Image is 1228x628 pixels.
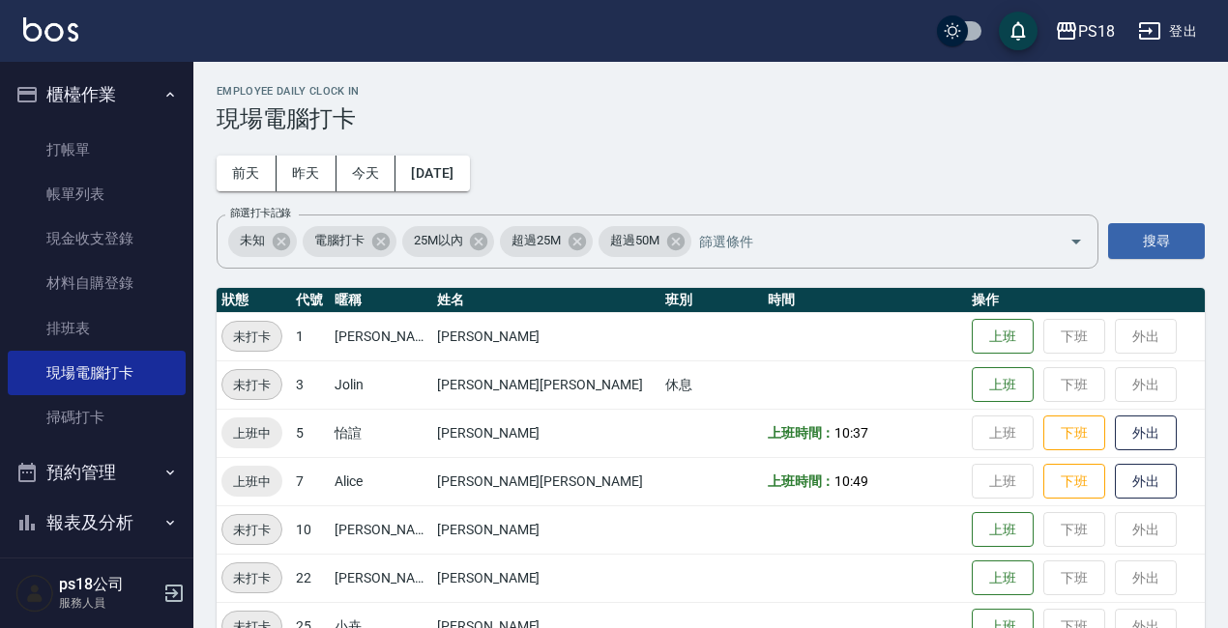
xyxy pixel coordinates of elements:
[395,156,469,191] button: [DATE]
[330,505,432,554] td: [PERSON_NAME]
[8,447,186,498] button: 預約管理
[222,375,281,395] span: 未打卡
[402,226,495,257] div: 25M以內
[217,156,277,191] button: 前天
[330,360,432,409] td: Jolin
[500,231,572,250] span: 超過25M
[972,367,1034,403] button: 上班
[1108,223,1205,259] button: 搜尋
[972,319,1034,355] button: 上班
[999,12,1038,50] button: save
[330,409,432,457] td: 怡諠
[222,327,281,347] span: 未打卡
[599,231,671,250] span: 超過50M
[222,568,281,588] span: 未打卡
[330,554,432,602] td: [PERSON_NAME]
[217,85,1205,98] h2: Employee Daily Clock In
[303,231,376,250] span: 電腦打卡
[432,409,660,457] td: [PERSON_NAME]
[1115,415,1177,451] button: 外出
[8,216,186,261] a: 現金收支登錄
[768,473,835,489] b: 上班時間：
[834,473,868,489] span: 10:49
[1043,415,1105,451] button: 下班
[1115,464,1177,500] button: 外出
[15,574,54,613] img: Person
[432,457,660,505] td: [PERSON_NAME][PERSON_NAME]
[291,505,330,554] td: 10
[432,360,660,409] td: [PERSON_NAME][PERSON_NAME]
[277,156,336,191] button: 昨天
[330,457,432,505] td: Alice
[8,306,186,351] a: 排班表
[330,312,432,360] td: [PERSON_NAME]
[221,471,282,492] span: 上班中
[291,288,330,313] th: 代號
[1047,12,1123,51] button: PS18
[291,554,330,602] td: 22
[432,312,660,360] td: [PERSON_NAME]
[228,231,277,250] span: 未知
[432,554,660,602] td: [PERSON_NAME]
[972,512,1034,548] button: 上班
[336,156,396,191] button: 今天
[834,425,868,441] span: 10:37
[230,206,291,220] label: 篩選打卡記錄
[222,520,281,540] span: 未打卡
[972,560,1034,596] button: 上班
[660,360,763,409] td: 休息
[303,226,396,257] div: 電腦打卡
[1130,14,1205,49] button: 登出
[291,457,330,505] td: 7
[500,226,593,257] div: 超過25M
[217,288,291,313] th: 狀態
[599,226,691,257] div: 超過50M
[8,351,186,395] a: 現場電腦打卡
[967,288,1205,313] th: 操作
[291,360,330,409] td: 3
[8,70,186,120] button: 櫃檯作業
[8,261,186,305] a: 材料自購登錄
[8,547,186,597] button: 客戶管理
[228,226,297,257] div: 未知
[1061,226,1092,257] button: Open
[59,575,158,594] h5: ps18公司
[8,395,186,440] a: 掃碼打卡
[8,498,186,548] button: 報表及分析
[432,288,660,313] th: 姓名
[8,172,186,216] a: 帳單列表
[1043,464,1105,500] button: 下班
[8,128,186,172] a: 打帳單
[217,105,1205,132] h3: 現場電腦打卡
[291,312,330,360] td: 1
[432,505,660,554] td: [PERSON_NAME]
[221,423,282,443] span: 上班中
[291,409,330,457] td: 5
[402,231,475,250] span: 25M以內
[23,17,78,42] img: Logo
[330,288,432,313] th: 暱稱
[59,594,158,612] p: 服務人員
[694,224,1036,258] input: 篩選條件
[660,288,763,313] th: 班別
[768,425,835,441] b: 上班時間：
[1078,19,1115,43] div: PS18
[763,288,968,313] th: 時間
